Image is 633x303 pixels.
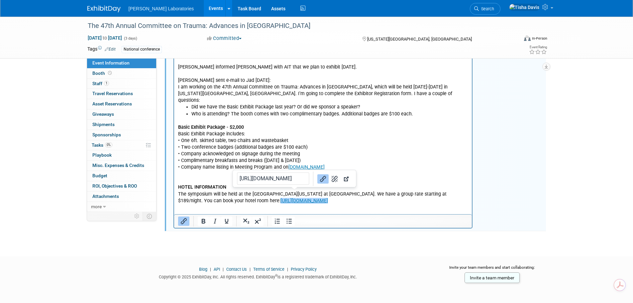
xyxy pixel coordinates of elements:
span: Giveaways [92,111,114,117]
span: Shipments [92,122,115,127]
a: Edit [105,47,116,52]
span: ROI, Objectives & ROO [92,183,137,189]
a: Search [470,3,500,15]
a: Shipments [87,120,156,130]
div: National conference [122,46,162,53]
span: Attachments [92,194,119,199]
a: Asset Reservations [87,99,156,109]
a: ROI, Objectives & ROO [87,181,156,191]
a: Contact Us [226,267,247,272]
span: Event Information [92,60,130,66]
span: | [208,267,213,272]
div: Event Format [479,35,548,45]
div: In-Person [532,36,547,41]
img: ExhibitDay [87,6,121,12]
a: Misc. Expenses & Credits [87,161,156,171]
sup: ® [275,274,277,277]
span: Booth [92,71,113,76]
button: Open link [341,174,352,183]
span: | [221,267,225,272]
button: Link [317,174,329,183]
span: Misc. Expenses & Credits [92,163,144,168]
span: Travel Reservations [92,91,133,96]
a: Playbook [87,150,156,160]
span: [PERSON_NAME] Laboratories [129,6,194,11]
span: [DATE] [DATE] [87,35,122,41]
span: 1 [104,81,109,86]
a: more [87,202,156,212]
td: Personalize Event Tab Strip [131,212,143,221]
span: | [248,267,252,272]
span: Asset Reservations [92,101,132,106]
span: Playbook [92,152,112,158]
a: Terms of Service [253,267,284,272]
span: | [285,267,290,272]
input: Link [237,172,309,185]
div: The 47th Annual Committee on Trauma: Advances in [GEOGRAPHIC_DATA] [85,20,508,32]
a: Giveaways [87,109,156,119]
a: Tasks0% [87,140,156,150]
a: Attachments [87,192,156,202]
img: Tisha Davis [509,4,540,11]
a: Budget [87,171,156,181]
a: API [214,267,220,272]
a: Event Information [87,58,156,68]
span: Sponsorships [92,132,121,137]
a: Privacy Policy [291,267,317,272]
span: Budget [92,173,107,178]
a: Invite a team member [465,272,520,283]
a: Sponsorships [87,130,156,140]
span: more [91,204,102,209]
div: Invite your team members and start collaborating: [439,265,546,275]
a: Booth [87,69,156,78]
span: Search [479,6,494,11]
a: Travel Reservations [87,89,156,99]
span: Staff [92,81,109,86]
span: [US_STATE][GEOGRAPHIC_DATA], [GEOGRAPHIC_DATA] [367,37,472,42]
span: Booth not reserved yet [107,71,113,76]
a: Blog [199,267,207,272]
span: 0% [105,142,112,147]
button: Remove link [329,174,340,183]
button: Committed [205,35,244,42]
div: Copyright © 2025 ExhibitDay, Inc. All rights reserved. ExhibitDay is a registered trademark of Ex... [87,272,429,280]
span: (3 days) [123,36,137,41]
img: Format-Inperson.png [524,36,531,41]
td: Tags [87,46,116,53]
a: Staff1 [87,79,156,89]
span: to [102,35,108,41]
div: Event Rating [529,46,547,49]
span: Tasks [92,142,112,148]
td: Toggle Event Tabs [143,212,156,221]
